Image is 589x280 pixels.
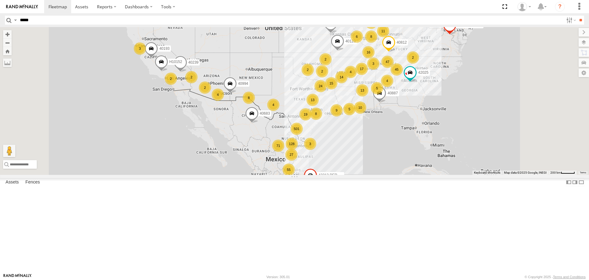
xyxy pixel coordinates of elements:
div: 13 [356,84,368,97]
img: rand-logo.svg [6,5,38,9]
div: 2 [302,64,314,76]
div: 24 [314,80,327,92]
div: © Copyright 2025 - [525,275,586,279]
label: Dock Summary Table to the Left [566,178,572,187]
button: Zoom out [3,38,12,47]
span: 42025 [418,70,428,75]
button: Map Scale: 200 km per 42 pixels [549,171,577,175]
button: Keyboard shortcuts [474,171,500,175]
span: 40683 [260,112,270,116]
div: 2 [165,73,177,85]
div: 8 [365,30,377,43]
a: Terms [580,171,586,174]
div: Version: 305.01 [267,275,290,279]
div: 15 [325,77,337,89]
div: 2 [319,53,332,65]
span: H10152 [169,60,182,64]
label: Search Query [13,16,18,25]
div: 3 [304,138,316,150]
div: 4 [212,89,224,101]
label: Fences [22,178,43,187]
label: Hide Summary Table [578,178,584,187]
div: 13 [306,94,319,106]
div: 501 [291,123,303,135]
div: 6 [351,30,363,43]
div: 10 [354,101,366,114]
div: 4 [381,75,393,87]
span: 42313 PERDIDO [318,173,346,177]
div: Carlos Ortiz [515,2,533,11]
div: 3 [134,42,146,55]
label: Measure [3,58,12,67]
div: 8 [243,92,255,104]
a: Terms and Conditions [553,275,586,279]
label: Map Settings [579,69,589,77]
i: ? [555,2,565,12]
span: 40193 [159,47,169,51]
div: 128 [286,138,298,150]
div: 47 [381,56,394,68]
label: Dock Summary Table to the Right [572,178,578,187]
div: 27 [285,148,298,161]
div: 5 [343,103,356,115]
div: 45 [391,63,403,76]
span: 40239 [188,61,198,65]
div: 8 [310,108,322,120]
a: Visit our Website [3,274,32,280]
div: 16 [362,46,375,58]
label: Search Filter Options [564,16,577,25]
button: Zoom in [3,30,12,38]
span: 40994 [238,81,248,86]
span: Map data ©2025 Google, INEGI [504,171,547,174]
span: 40123 [345,39,356,44]
div: 2 [407,51,419,64]
div: 19 [299,108,312,120]
button: Drag Pegman onto the map to open Street View [3,145,15,157]
div: 5 [371,82,383,94]
div: 3 [367,57,379,70]
div: 9 [330,104,343,116]
div: 2 [185,71,198,83]
span: 200 km [550,171,561,174]
div: 4 [345,66,357,78]
div: 11 [377,25,389,37]
div: 14 [335,71,348,83]
span: 40887 [387,91,398,96]
div: 2 [316,65,328,77]
button: Zoom Home [3,47,12,55]
label: Assets [2,178,22,187]
div: 17 [356,63,368,75]
div: 2 [199,81,211,94]
div: 4 [267,99,279,111]
span: 40812 [397,41,407,45]
div: 71 [272,140,284,152]
div: 55 [283,164,295,176]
